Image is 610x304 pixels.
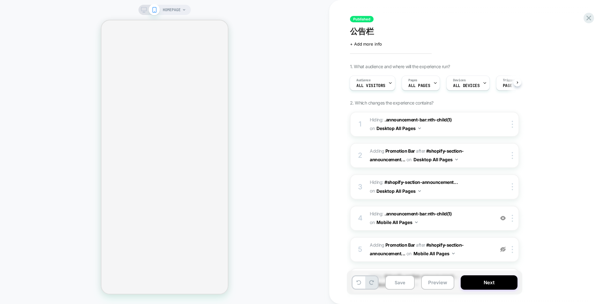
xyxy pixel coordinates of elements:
span: on [406,250,411,257]
span: Published [350,16,374,22]
span: AFTER [416,242,425,248]
button: Mobile All Pages [413,249,455,258]
span: Page Load [503,83,524,88]
span: HOMEPAGE [163,5,181,15]
img: close [512,215,513,222]
span: on [370,124,375,132]
span: on [406,156,411,163]
span: #shopify-section-announcement... [384,179,458,185]
div: 4 [357,212,363,225]
span: 1. What audience and where will the experience run? [350,64,450,69]
button: Desktop All Pages [376,186,421,196]
button: Mobile All Pages [376,218,418,227]
span: AFTER [416,148,425,154]
span: 公告栏 [350,26,374,37]
span: Hiding : [370,116,491,133]
span: Devices [453,78,465,83]
span: on [370,218,375,226]
img: down arrow [418,190,421,192]
span: Trigger [503,78,515,83]
span: Hiding : [370,210,491,227]
img: down arrow [452,253,455,254]
span: Audience [356,78,371,83]
span: Adding [370,148,415,154]
span: .announcement-bar:nth-child(1) [384,117,451,122]
span: 2. Which changes the experience contains? [350,100,433,105]
div: 1 [357,118,363,131]
img: down arrow [455,159,458,160]
button: Desktop All Pages [413,155,458,164]
img: close [512,246,513,253]
button: Next [461,275,517,290]
img: close [512,152,513,159]
span: All Visitors [356,83,385,88]
img: close [512,183,513,190]
span: Pages [408,78,417,83]
span: Hiding : [370,178,491,195]
span: #shopify-section-announcement... [370,242,464,256]
span: ALL PAGES [408,83,430,88]
img: down arrow [415,221,418,223]
button: Desktop All Pages [376,124,421,133]
span: on [370,187,375,195]
b: Promotion Bar [385,148,415,154]
span: + Add more info [350,41,382,47]
img: down arrow [418,127,421,129]
b: Promotion Bar [385,242,415,248]
span: Adding [370,242,415,248]
img: eye [500,247,506,252]
span: ALL DEVICES [453,83,480,88]
button: Save [385,275,415,290]
div: 3 [357,181,363,193]
div: 2 [357,149,363,162]
span: .announcement-bar:nth-child(1) [384,211,451,216]
button: Preview [421,275,454,290]
img: close [512,121,513,128]
img: crossed eye [500,215,506,221]
div: 5 [357,243,363,256]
